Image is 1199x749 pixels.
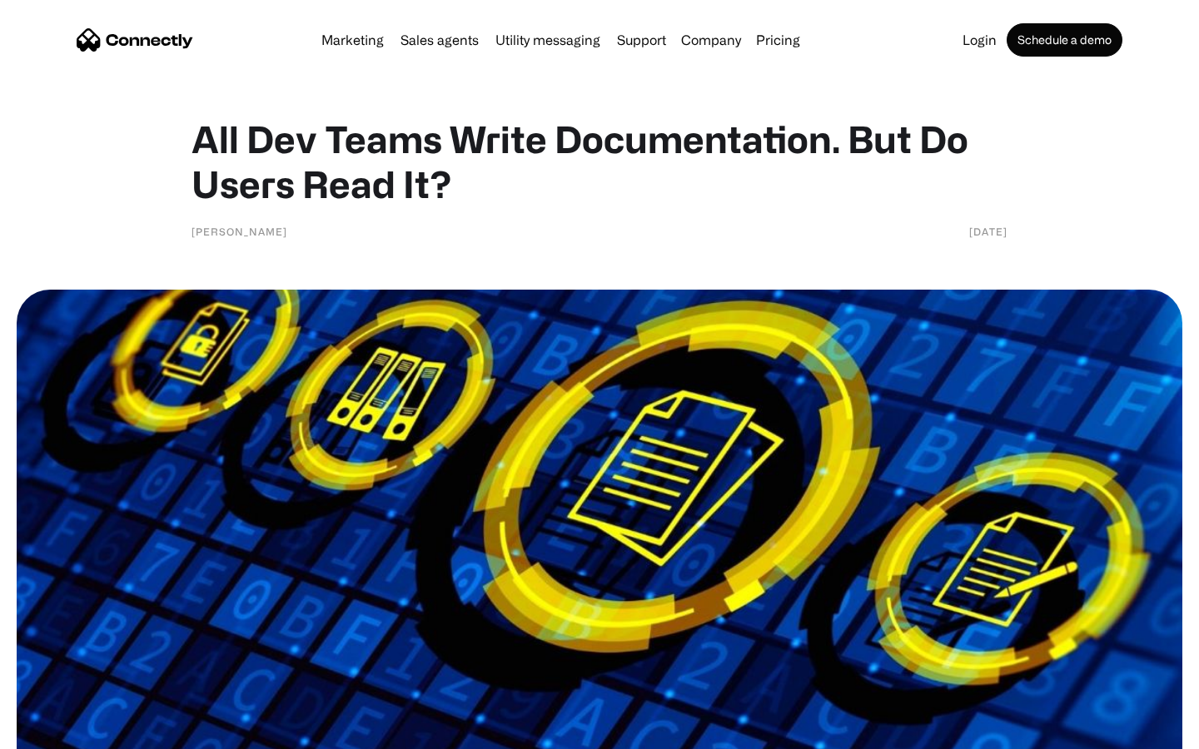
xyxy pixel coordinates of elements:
[749,33,807,47] a: Pricing
[1007,23,1122,57] a: Schedule a demo
[681,28,741,52] div: Company
[33,720,100,743] ul: Language list
[315,33,391,47] a: Marketing
[969,223,1007,240] div: [DATE]
[489,33,607,47] a: Utility messaging
[610,33,673,47] a: Support
[956,33,1003,47] a: Login
[192,223,287,240] div: [PERSON_NAME]
[192,117,1007,206] h1: All Dev Teams Write Documentation. But Do Users Read It?
[17,720,100,743] aside: Language selected: English
[394,33,485,47] a: Sales agents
